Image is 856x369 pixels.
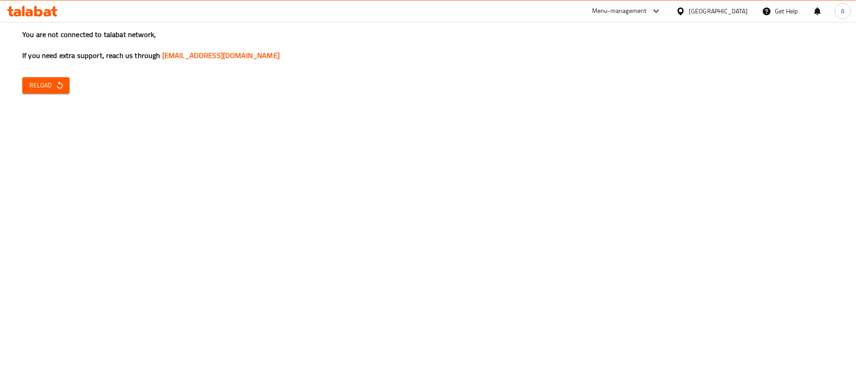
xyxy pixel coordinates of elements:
span: Reload [29,80,62,91]
h3: You are not connected to talabat network, If you need extra support, reach us through [22,29,834,61]
span: A [841,6,844,16]
div: [GEOGRAPHIC_DATA] [689,6,748,16]
a: [EMAIL_ADDRESS][DOMAIN_NAME] [162,49,280,62]
div: Menu-management [592,6,647,17]
button: Reload [22,77,70,94]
